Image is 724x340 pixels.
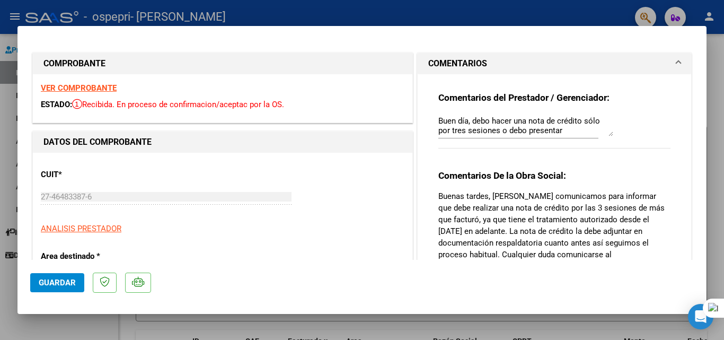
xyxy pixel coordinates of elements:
[438,92,610,103] strong: Comentarios del Prestador / Gerenciador:
[41,224,121,233] span: ANALISIS PRESTADOR
[418,53,691,74] mat-expansion-panel-header: COMENTARIOS
[688,304,713,329] div: Open Intercom Messenger
[43,58,105,68] strong: COMPROBANTE
[41,250,150,263] p: Area destinado *
[41,100,72,109] span: ESTADO:
[428,57,487,70] h1: COMENTARIOS
[438,170,566,181] strong: Comentarios De la Obra Social:
[39,278,76,287] span: Guardar
[41,169,150,181] p: CUIT
[72,100,284,109] span: Recibida. En proceso de confirmacion/aceptac por la OS.
[41,83,117,93] a: VER COMPROBANTE
[43,137,152,147] strong: DATOS DEL COMPROBANTE
[30,273,84,292] button: Guardar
